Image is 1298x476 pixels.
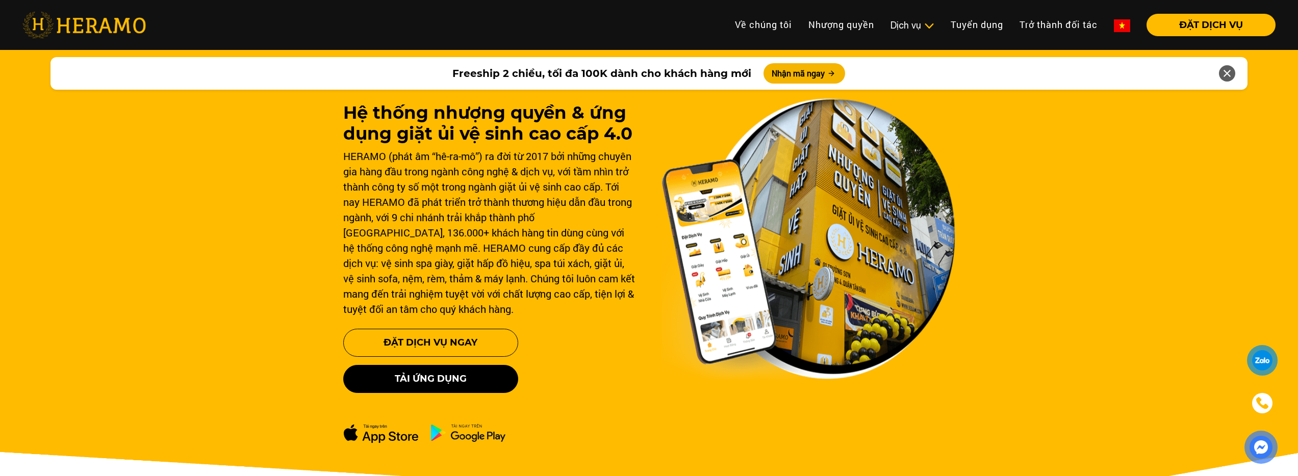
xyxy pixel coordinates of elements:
[343,102,637,144] h1: Hệ thống nhượng quyền & ứng dụng giặt ủi vệ sinh cao cấp 4.0
[943,14,1011,36] a: Tuyển dụng
[343,424,419,443] img: apple-dowload
[1249,389,1277,417] a: phone-icon
[1255,396,1269,411] img: phone-icon
[800,14,882,36] a: Nhượng quyền
[343,365,518,393] button: Tải ứng dụng
[452,66,751,81] span: Freeship 2 chiều, tối đa 100K dành cho khách hàng mới
[1011,14,1106,36] a: Trở thành đối tác
[924,21,934,31] img: subToggleIcon
[1114,19,1130,32] img: vn-flag.png
[890,18,934,32] div: Dịch vụ
[1138,20,1276,30] a: ĐẶT DỊCH VỤ
[727,14,800,36] a: Về chúng tôi
[22,12,146,38] img: heramo-logo.png
[430,424,506,442] img: ch-dowload
[661,98,955,380] img: banner
[763,63,845,84] button: Nhận mã ngay
[1147,14,1276,36] button: ĐẶT DỊCH VỤ
[343,329,518,357] button: Đặt Dịch Vụ Ngay
[343,148,637,316] div: HERAMO (phát âm “hê-ra-mô”) ra đời từ 2017 bởi những chuyên gia hàng đầu trong ngành công nghệ & ...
